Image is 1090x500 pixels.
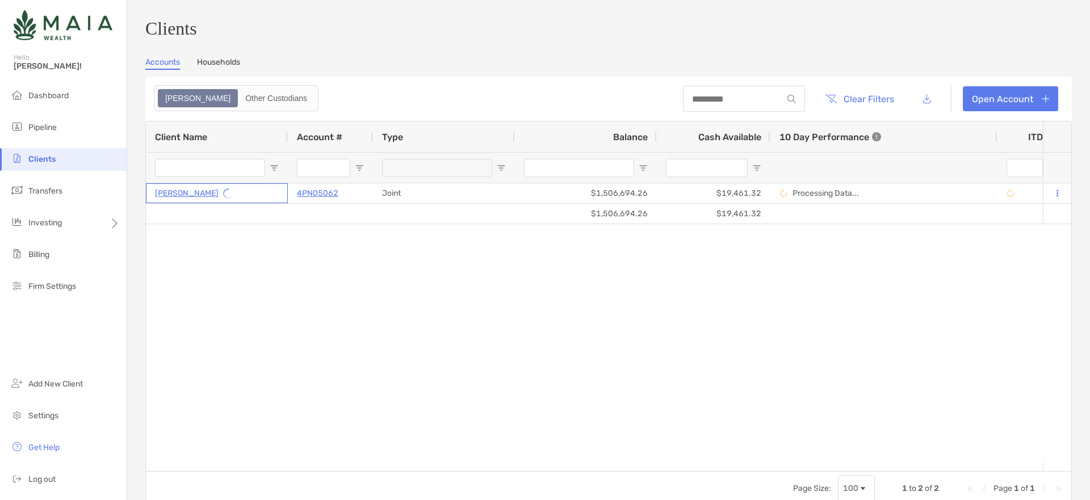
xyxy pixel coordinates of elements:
span: 1 [1030,484,1035,493]
img: dashboard icon [10,88,24,102]
span: 1 [902,484,907,493]
p: Processing Data... [793,188,859,198]
a: 4PN05062 [297,186,338,200]
span: Settings [28,411,58,421]
span: Balance [613,132,648,142]
input: Cash Available Filter Input [666,159,748,177]
img: billing icon [10,247,24,260]
div: Other Custodians [239,90,313,106]
button: Open Filter Menu [497,163,506,173]
h3: Clients [145,18,1072,39]
input: Balance Filter Input [524,159,634,177]
img: input icon [787,95,796,103]
img: investing icon [10,215,24,229]
span: to [909,484,916,493]
div: Page Size: [793,484,831,493]
img: add_new_client icon [10,376,24,390]
span: Get Help [28,443,60,452]
span: Client Name [155,132,207,142]
div: Last Page [1053,484,1062,493]
div: 10 Day Performance [779,121,881,152]
span: [PERSON_NAME]! [14,61,120,71]
img: logout icon [10,472,24,485]
img: clients icon [10,152,24,165]
span: Clients [28,154,56,164]
img: pipeline icon [10,120,24,133]
span: Investing [28,218,62,228]
span: Account # [297,132,342,142]
button: Open Filter Menu [355,163,364,173]
span: Page [993,484,1012,493]
span: Dashboard [28,91,69,100]
span: Add New Client [28,379,83,389]
img: firm-settings icon [10,279,24,292]
div: 100 [843,484,858,493]
span: 2 [918,484,923,493]
span: Billing [28,250,49,259]
img: transfers icon [10,183,24,197]
img: settings icon [10,408,24,422]
div: $19,461.32 [657,204,770,224]
a: Open Account [963,86,1058,111]
input: Client Name Filter Input [155,159,265,177]
span: Log out [28,474,56,484]
span: 1 [1014,484,1019,493]
button: Open Filter Menu [752,163,761,173]
span: 2 [934,484,939,493]
div: $1,506,694.26 [515,183,657,203]
input: Account # Filter Input [297,159,350,177]
span: Type [382,132,403,142]
span: of [1021,484,1028,493]
button: Open Filter Menu [639,163,648,173]
a: Accounts [145,57,180,70]
div: $1,506,694.26 [515,204,657,224]
img: Zoe Logo [14,5,112,45]
div: $19,461.32 [657,183,770,203]
button: Open Filter Menu [270,163,279,173]
span: of [925,484,932,493]
img: Processing Data icon [779,190,787,198]
input: ITD Filter Input [1007,159,1043,177]
div: First Page [966,484,975,493]
div: Next Page [1039,484,1049,493]
span: Cash Available [698,132,761,142]
img: Processing Data icon [1007,190,1014,198]
img: get-help icon [10,440,24,453]
span: Firm Settings [28,281,76,291]
div: Zoe [159,90,237,106]
a: Households [197,57,240,70]
span: Pipeline [28,123,57,132]
button: Clear Filters [816,86,903,111]
div: segmented control [154,85,318,111]
div: Previous Page [980,484,989,493]
span: Transfers [28,186,62,196]
a: [PERSON_NAME] [155,186,219,200]
div: Joint [373,183,515,203]
div: ITD [1028,132,1057,142]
